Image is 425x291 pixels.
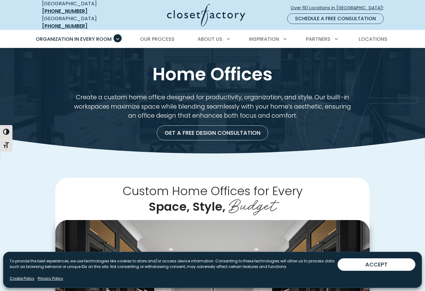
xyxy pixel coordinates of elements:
h1: Home Offices [41,63,384,85]
span: About Us [198,35,222,43]
p: Create a custom home office designed for productivity, organization, and style. Our built-in work... [70,93,355,120]
nav: Primary Menu [31,31,394,48]
span: Our Process [140,35,175,43]
span: Over 60 Locations in [GEOGRAPHIC_DATA]! [291,5,388,11]
a: Over 60 Locations in [GEOGRAPHIC_DATA]! [290,2,389,13]
span: Custom Home Offices for Every [123,183,303,199]
a: Get a Free Design Consultation [157,125,268,140]
button: ACCEPT [338,258,415,271]
a: Privacy Policy [38,276,63,281]
span: Budget [229,192,277,216]
a: [PHONE_NUMBER] [42,22,87,30]
span: Space, Style, [149,198,226,215]
a: Cookie Policy [10,276,35,281]
div: [GEOGRAPHIC_DATA] [42,15,118,30]
img: Closet Factory Logo [167,4,245,26]
span: Partners [306,35,330,43]
span: Locations [359,35,387,43]
a: [PHONE_NUMBER] [42,7,87,15]
p: To provide the best experiences, we use technologies like cookies to store and/or access device i... [10,258,338,270]
span: Inspiration [249,35,279,43]
a: Schedule a Free Consultation [287,13,384,24]
span: Organization in Every Room [36,35,112,43]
